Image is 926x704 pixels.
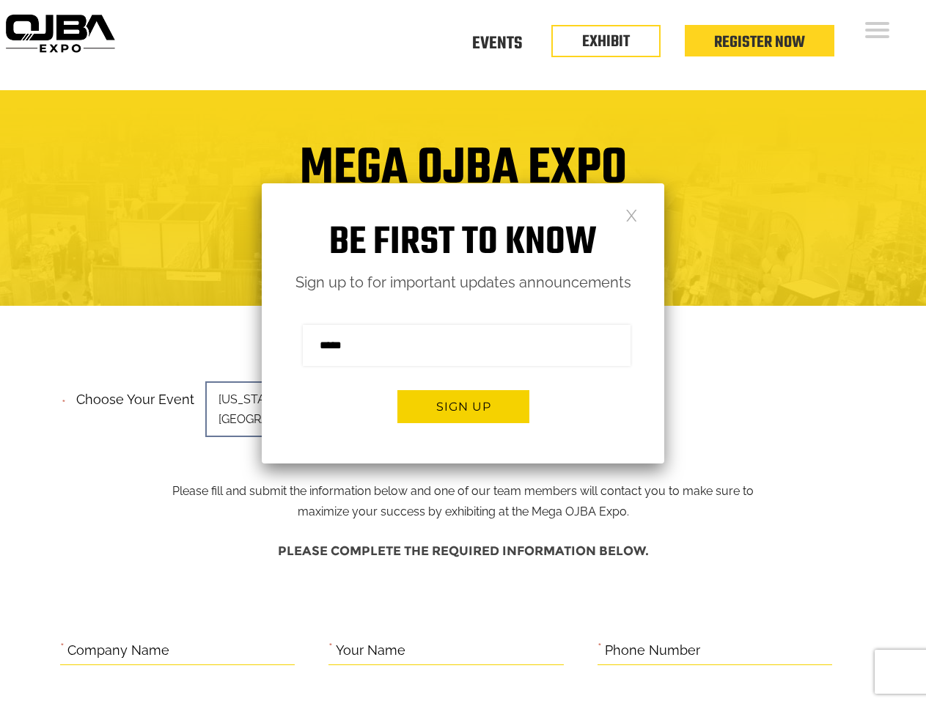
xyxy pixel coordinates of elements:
label: Choose your event [67,379,194,411]
p: Please fill and submit the information below and one of our team members will contact you to make... [161,387,765,522]
a: Close [625,208,638,221]
label: Your Name [336,639,405,662]
a: EXHIBIT [582,29,630,54]
h4: Trade Show Exhibit Space Application [11,220,915,247]
h4: Please complete the required information below. [60,537,867,565]
a: Register Now [714,30,805,55]
label: Company Name [67,639,169,662]
p: Sign up to for important updates announcements [262,270,664,296]
span: [US_STATE][GEOGRAPHIC_DATA] [205,381,411,437]
h1: Be first to know [262,220,664,266]
h1: Mega OJBA Expo [11,148,915,207]
button: Sign up [397,390,529,423]
label: Phone Number [605,639,700,662]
